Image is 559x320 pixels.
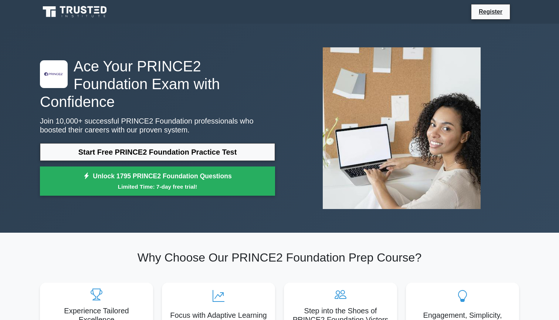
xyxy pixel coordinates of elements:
p: Join 10,000+ successful PRINCE2 Foundation professionals who boosted their careers with our prove... [40,117,275,134]
h1: Ace Your PRINCE2 Foundation Exam with Confidence [40,57,275,111]
a: Unlock 1795 PRINCE2 Foundation QuestionsLimited Time: 7-day free trial! [40,166,275,196]
h2: Why Choose Our PRINCE2 Foundation Prep Course? [40,250,519,265]
a: Start Free PRINCE2 Foundation Practice Test [40,143,275,161]
h5: Focus with Adaptive Learning [168,311,269,320]
small: Limited Time: 7-day free trial! [49,182,266,191]
a: Register [474,7,507,16]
